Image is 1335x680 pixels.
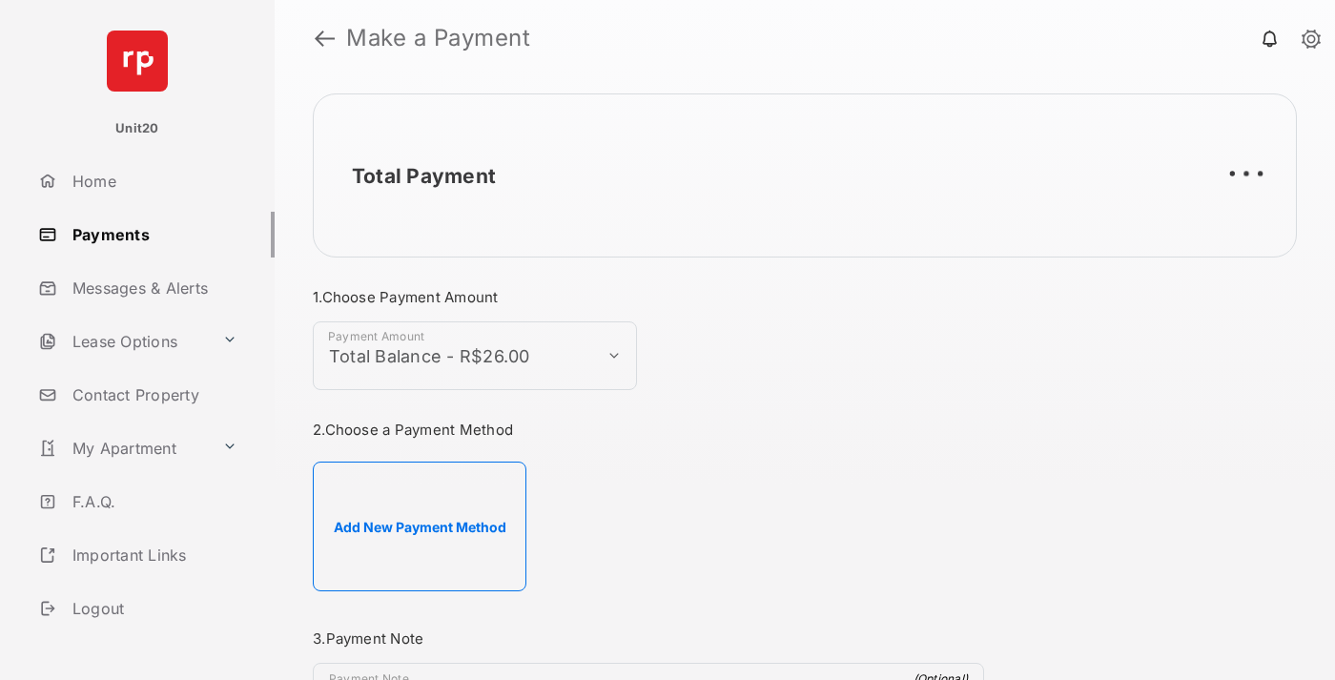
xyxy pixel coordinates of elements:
[313,462,526,591] button: Add New Payment Method
[352,164,496,188] h2: Total Payment
[31,265,275,311] a: Messages & Alerts
[31,158,275,204] a: Home
[107,31,168,92] img: svg+xml;base64,PHN2ZyB4bWxucz0iaHR0cDovL3d3dy53My5vcmcvMjAwMC9zdmciIHdpZHRoPSI2NCIgaGVpZ2h0PSI2NC...
[346,27,530,50] strong: Make a Payment
[31,479,275,525] a: F.A.Q.
[31,425,215,471] a: My Apartment
[313,288,984,306] h3: 1. Choose Payment Amount
[31,372,275,418] a: Contact Property
[115,119,159,138] p: Unit20
[313,629,984,648] h3: 3. Payment Note
[31,532,245,578] a: Important Links
[313,421,984,439] h3: 2. Choose a Payment Method
[31,586,275,631] a: Logout
[31,212,275,258] a: Payments
[31,319,215,364] a: Lease Options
